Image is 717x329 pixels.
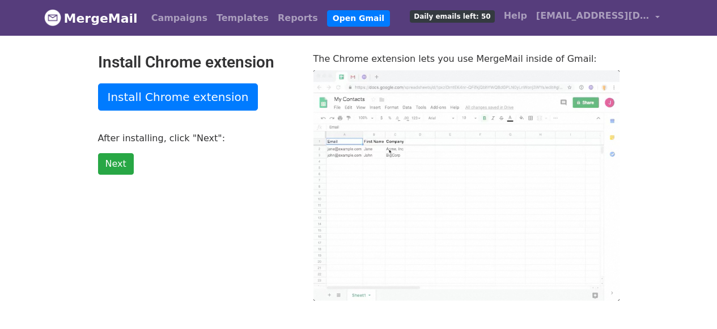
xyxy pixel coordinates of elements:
a: Next [98,153,134,175]
p: After installing, click "Next": [98,132,296,144]
a: Install Chrome extension [98,83,258,111]
a: Campaigns [147,7,212,29]
a: Templates [212,7,273,29]
span: [EMAIL_ADDRESS][DOMAIN_NAME] [536,9,650,23]
a: Reports [273,7,323,29]
a: Help [499,5,532,27]
p: The Chrome extension lets you use MergeMail inside of Gmail: [313,53,620,65]
h2: Install Chrome extension [98,53,296,72]
a: MergeMail [44,6,138,30]
img: MergeMail logo [44,9,61,26]
span: Daily emails left: 50 [410,10,494,23]
a: Daily emails left: 50 [405,5,499,27]
a: [EMAIL_ADDRESS][DOMAIN_NAME] [532,5,664,31]
a: Open Gmail [327,10,390,27]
